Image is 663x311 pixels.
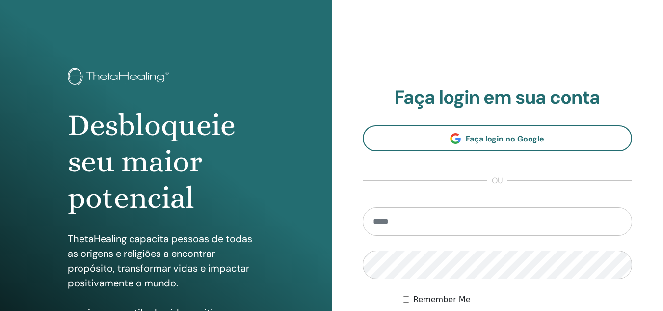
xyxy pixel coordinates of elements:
span: ou [487,175,507,187]
label: Remember Me [413,294,471,306]
h1: Desbloqueie seu maior potencial [68,107,264,217]
span: Faça login no Google [466,134,544,144]
a: Faça login no Google [363,125,633,151]
h2: Faça login em sua conta [363,86,633,109]
p: ThetaHealing capacita pessoas de todas as origens e religiões a encontrar propósito, transformar ... [68,231,264,290]
div: Keep me authenticated indefinitely or until I manually logout [403,294,632,306]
